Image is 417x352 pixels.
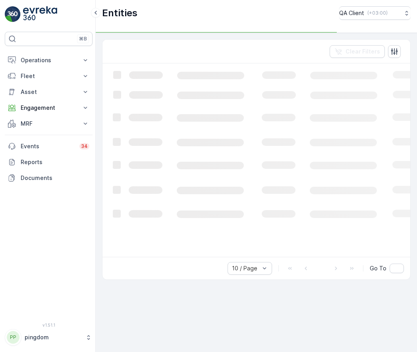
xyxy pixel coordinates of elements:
[346,48,380,55] p: Clear Filters
[5,138,93,154] a: Events34
[339,9,364,17] p: QA Client
[21,88,77,96] p: Asset
[5,329,93,346] button: PPpingdom
[21,158,89,166] p: Reports
[5,68,93,84] button: Fleet
[339,6,411,20] button: QA Client(+03:00)
[367,10,388,16] p: ( +03:00 )
[7,331,19,344] div: PP
[21,104,77,112] p: Engagement
[5,154,93,170] a: Reports
[5,170,93,186] a: Documents
[5,52,93,68] button: Operations
[21,120,77,128] p: MRF
[21,56,77,64] p: Operations
[5,6,21,22] img: logo
[5,100,93,116] button: Engagement
[5,323,93,327] span: v 1.51.1
[21,174,89,182] p: Documents
[102,7,137,19] p: Entities
[21,142,75,150] p: Events
[21,72,77,80] p: Fleet
[25,333,81,341] p: pingdom
[79,36,87,42] p: ⌘B
[330,45,385,58] button: Clear Filters
[23,6,57,22] img: logo_light-DOdMpM7g.png
[5,116,93,132] button: MRF
[370,264,386,272] span: Go To
[81,143,88,149] p: 34
[5,84,93,100] button: Asset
